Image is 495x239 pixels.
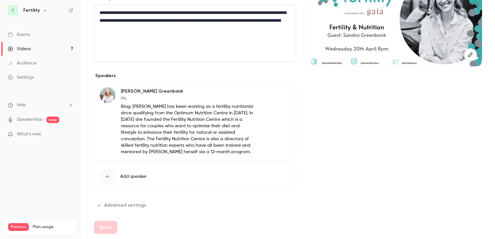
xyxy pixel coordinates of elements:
span: Help [17,102,26,108]
button: Advanced settings [94,200,150,211]
span: Plan usage [33,224,73,230]
span: F [12,7,14,14]
span: What's new [17,131,41,138]
div: Sandra Greenbank[PERSON_NAME] GreenbankMsBiog: [PERSON_NAME] has been working as a fertility nutr... [94,82,296,161]
span: new [46,117,59,123]
h6: Fertility [23,7,40,14]
li: help-dropdown-opener [8,102,73,108]
div: Settings [8,74,34,81]
div: Audience [8,60,37,66]
iframe: Noticeable Trigger [65,131,73,137]
button: Add speaker [94,163,296,190]
div: Events [8,31,30,38]
p: Biog: [PERSON_NAME] has been working as a fertility nutritionist since qualifying from the Optimu... [121,103,254,155]
p: Ms [121,95,254,102]
img: Sandra Greenbank [100,87,115,103]
p: Speakers [94,73,296,79]
span: Add speaker [120,173,147,180]
div: editor [94,5,296,62]
div: Videos [8,46,31,52]
a: SpeakerHub [17,116,42,123]
span: Premium [8,223,29,231]
p: [PERSON_NAME] Greenbank [121,88,254,95]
